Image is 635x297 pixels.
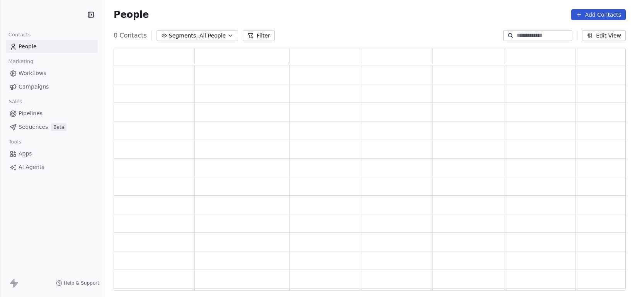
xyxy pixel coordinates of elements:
span: People [114,9,149,20]
span: Sequences [19,123,48,131]
span: Tools [5,136,24,148]
a: AI Agents [6,161,98,174]
span: Segments: [169,32,198,40]
span: Workflows [19,69,46,77]
button: Add Contacts [571,9,626,20]
a: Apps [6,147,98,160]
a: SequencesBeta [6,121,98,133]
span: Beta [51,123,66,131]
span: Help & Support [64,280,99,286]
span: AI Agents [19,163,44,171]
span: Sales [5,96,26,108]
span: 0 Contacts [114,31,147,40]
a: Pipelines [6,107,98,120]
a: Campaigns [6,80,98,93]
a: Workflows [6,67,98,80]
span: Contacts [5,29,34,41]
a: People [6,40,98,53]
a: Help & Support [56,280,99,286]
span: Apps [19,150,32,158]
button: Edit View [582,30,626,41]
button: Filter [243,30,275,41]
span: All People [199,32,226,40]
span: Marketing [5,56,37,67]
span: Campaigns [19,83,49,91]
span: Pipelines [19,109,43,118]
span: People [19,43,37,51]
